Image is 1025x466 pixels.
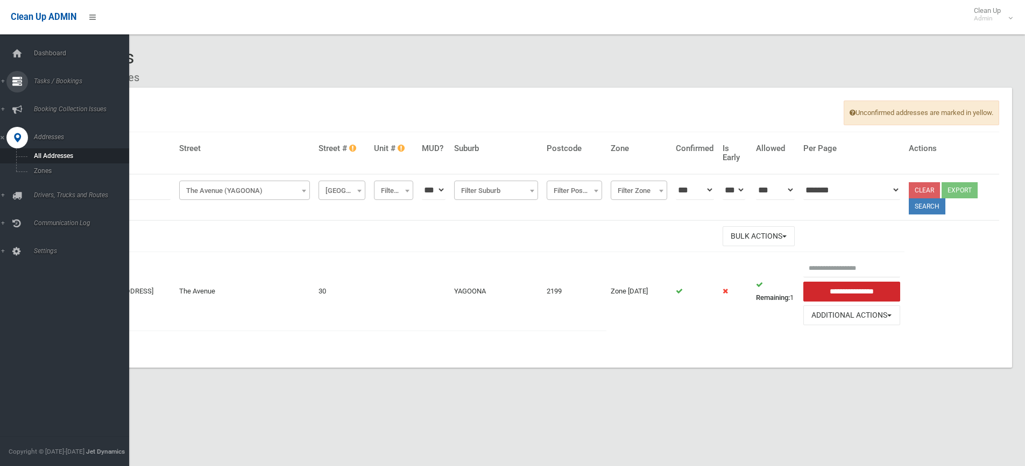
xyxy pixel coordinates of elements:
[422,144,446,153] h4: MUD?
[31,247,137,255] span: Settings
[611,181,668,200] span: Filter Zone
[31,133,137,141] span: Addresses
[611,144,668,153] h4: Zone
[31,105,137,113] span: Booking Collection Issues
[454,181,538,200] span: Filter Suburb
[31,49,137,57] span: Dashboard
[942,182,978,198] button: Export
[844,101,999,125] span: Unconfirmed addresses are marked in yellow.
[9,448,84,455] span: Copyright © [DATE]-[DATE]
[549,183,599,198] span: Filter Postcode
[319,181,365,200] span: Filter Street #
[31,219,137,227] span: Communication Log
[31,167,128,175] span: Zones
[457,183,535,198] span: Filter Suburb
[179,144,310,153] h4: Street
[803,305,900,325] button: Additional Actions
[756,144,795,153] h4: Allowed
[31,191,137,199] span: Drivers, Trucks and Routes
[909,182,940,198] a: Clear
[175,252,314,331] td: The Avenue
[91,144,171,153] h4: Address
[547,181,602,200] span: Filter Postcode
[11,12,76,22] span: Clean Up ADMIN
[374,144,413,153] h4: Unit #
[86,448,125,455] strong: Jet Dynamics
[377,183,411,198] span: Filter Unit #
[314,252,370,331] td: 30
[542,252,606,331] td: 2199
[321,183,363,198] span: Filter Street #
[31,152,128,160] span: All Addresses
[450,252,542,331] td: YAGOONA
[723,144,747,162] h4: Is Early
[909,144,995,153] h4: Actions
[613,183,665,198] span: Filter Zone
[31,77,137,85] span: Tasks / Bookings
[374,181,413,200] span: Filter Unit #
[723,226,795,246] button: Bulk Actions
[454,144,538,153] h4: Suburb
[909,198,945,214] button: Search
[803,144,900,153] h4: Per Page
[179,181,310,200] span: The Avenue (YAGOONA)
[547,144,602,153] h4: Postcode
[756,293,790,302] strong: Remaining:
[182,183,307,198] span: The Avenue (YAGOONA)
[606,252,672,331] td: Zone [DATE]
[676,144,713,153] h4: Confirmed
[974,15,1001,23] small: Admin
[969,6,1012,23] span: Clean Up
[752,252,799,331] td: 1
[319,144,365,153] h4: Street #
